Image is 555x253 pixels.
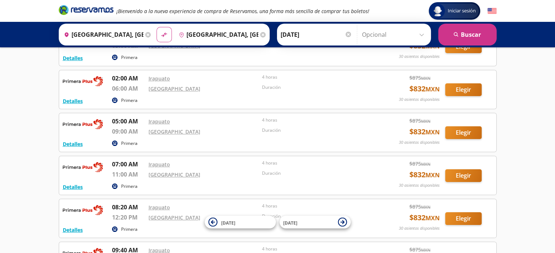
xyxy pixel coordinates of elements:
button: Detalles [63,140,83,148]
input: Buscar Origen [61,25,143,44]
p: Primera [121,140,138,147]
a: [GEOGRAPHIC_DATA] [149,42,200,49]
p: 09:00 AM [112,127,145,136]
a: Irapuato [149,161,170,168]
button: Elegir [445,83,482,96]
p: 05:00 AM [112,117,145,126]
img: RESERVAMOS [63,203,103,217]
button: Detalles [63,54,83,62]
small: MXN [425,171,440,179]
p: Primera [121,183,138,190]
p: 07:00 AM [112,160,145,169]
span: [DATE] [283,220,297,226]
a: Irapuato [149,204,170,211]
p: 30 asientos disponibles [399,54,440,60]
small: MXN [421,204,431,210]
span: $ 832 [409,212,440,223]
p: Primera [121,97,138,104]
em: ¡Bienvenido a la nueva experiencia de compra de Reservamos, una forma más sencilla de comprar tus... [116,8,369,15]
small: MXN [421,75,431,81]
span: $ 875 [409,74,431,82]
p: Duración [262,170,372,177]
button: [DATE] [280,216,351,229]
input: Opcional [362,25,427,44]
a: [GEOGRAPHIC_DATA] [149,85,200,92]
a: Irapuato [149,118,170,125]
small: MXN [421,161,431,167]
p: 4 horas [262,117,372,123]
span: $ 832 [409,126,440,137]
span: [DATE] [221,220,235,226]
button: Detalles [63,183,83,191]
p: 11:00 AM [112,170,145,179]
a: Irapuato [149,75,170,82]
button: English [487,7,497,16]
p: Primera [121,226,138,233]
small: MXN [425,128,440,136]
p: 30 asientos disponibles [399,225,440,232]
button: Detalles [63,97,83,105]
span: $ 875 [409,160,431,167]
button: Detalles [63,226,83,234]
small: MXN [421,118,431,124]
input: Elegir Fecha [281,25,352,44]
img: RESERVAMOS [63,74,103,88]
p: Duración [262,127,372,134]
a: [GEOGRAPHIC_DATA] [149,171,200,178]
button: Elegir [445,169,482,182]
span: Iniciar sesión [445,7,479,15]
p: 4 horas [262,203,372,209]
img: RESERVAMOS [63,160,103,174]
p: 08:20 AM [112,203,145,212]
input: Buscar Destino [176,25,258,44]
button: [DATE] [205,216,276,229]
button: Elegir [445,212,482,225]
button: Elegir [445,126,482,139]
p: 02:00 AM [112,74,145,83]
span: $ 832 [409,83,440,94]
span: $ 875 [409,203,431,210]
a: [GEOGRAPHIC_DATA] [149,128,200,135]
p: 4 horas [262,246,372,252]
img: RESERVAMOS [63,117,103,131]
p: 30 asientos disponibles [399,139,440,146]
span: $ 832 [409,169,440,180]
a: [GEOGRAPHIC_DATA] [149,214,200,221]
p: 30 asientos disponibles [399,96,440,103]
p: Primera [121,54,138,61]
p: 12:20 PM [112,213,145,222]
small: MXN [425,85,440,93]
p: 4 horas [262,160,372,166]
p: 30 asientos disponibles [399,182,440,189]
a: Brand Logo [59,4,113,17]
small: MXN [425,214,440,222]
p: Duración [262,84,372,91]
small: MXN [421,247,431,253]
span: $ 875 [409,117,431,124]
p: 4 horas [262,74,372,80]
button: Buscar [438,24,497,46]
i: Brand Logo [59,4,113,15]
p: Duración [262,213,372,220]
p: 06:00 AM [112,84,145,93]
